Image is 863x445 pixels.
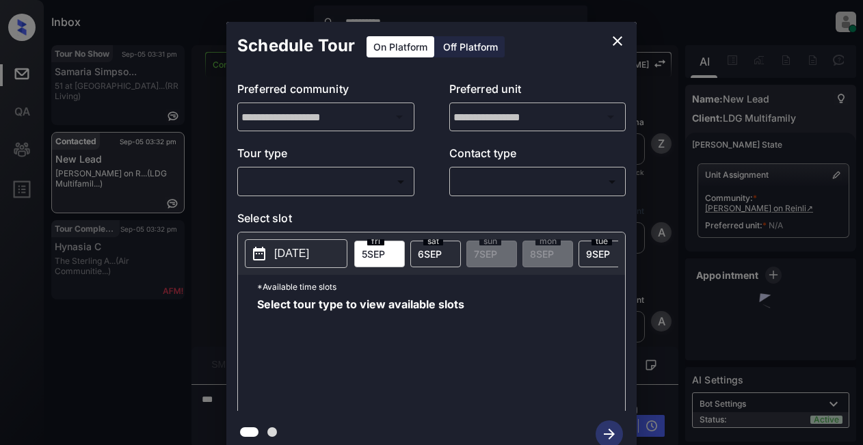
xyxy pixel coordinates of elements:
[410,241,461,267] div: date-select
[367,237,384,245] span: fri
[604,27,631,55] button: close
[579,241,629,267] div: date-select
[257,275,625,299] p: *Available time slots
[237,210,626,232] p: Select slot
[237,145,414,167] p: Tour type
[362,248,385,260] span: 5 SEP
[354,241,405,267] div: date-select
[592,237,612,245] span: tue
[245,239,347,268] button: [DATE]
[449,145,626,167] p: Contact type
[436,36,505,57] div: Off Platform
[586,248,610,260] span: 9 SEP
[367,36,434,57] div: On Platform
[274,245,309,262] p: [DATE]
[226,22,366,70] h2: Schedule Tour
[423,237,443,245] span: sat
[449,81,626,103] p: Preferred unit
[257,299,464,408] span: Select tour type to view available slots
[237,81,414,103] p: Preferred community
[418,248,442,260] span: 6 SEP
